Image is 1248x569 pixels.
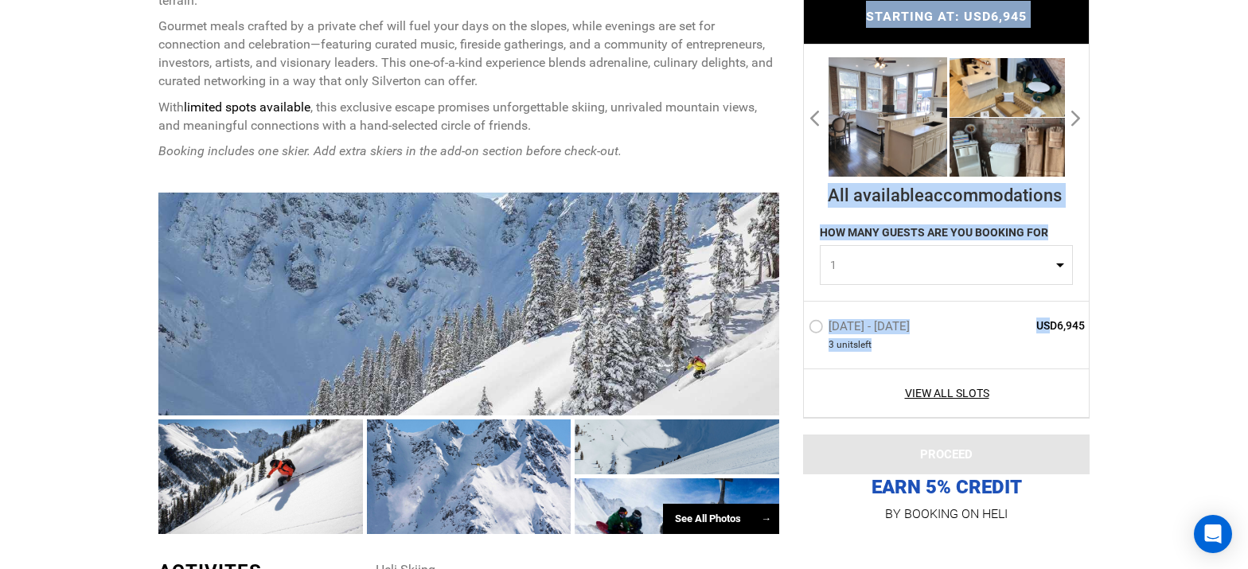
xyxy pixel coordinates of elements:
div: All available [828,177,1065,208]
div: Open Intercom Messenger [1194,515,1232,553]
span: unit left [837,339,872,353]
span: USD6,945 [969,318,1085,334]
label: [DATE] - [DATE] [809,320,914,339]
span: 1 [830,258,1052,274]
img: cda6313abe151f6c009ad8be7a935373.jpeg [950,58,1067,117]
span: s [853,339,858,353]
button: PROCEED [803,435,1090,474]
div: See All Photos [663,504,779,535]
button: 1 [820,246,1073,286]
em: Booking includes one skier. Add extra skiers in the add-on section before check-out. [158,143,622,158]
span: accommodations [924,185,1062,205]
strong: limited spots available [184,99,310,115]
span: → [761,512,771,524]
p: BY BOOKING ON HELI [803,503,1090,525]
img: d78141dcf507ce39ee5123a961ad01d6.jpeg [829,57,947,177]
button: Previous [808,104,824,130]
img: 530f9ef242c18ced22d619cc8868bca9.jpeg [950,118,1067,177]
a: View All Slots [809,385,1085,401]
button: Next [1069,104,1085,130]
span: STARTING AT: USD6,945 [866,9,1027,24]
p: With , this exclusive escape promises unforgettable skiing, unrivaled mountain views, and meaning... [158,99,779,135]
p: Gourmet meals crafted by a private chef will fuel your days on the slopes, while evenings are set... [158,18,779,90]
span: 3 [829,339,834,353]
label: HOW MANY GUESTS ARE YOU BOOKING FOR [820,225,1048,246]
